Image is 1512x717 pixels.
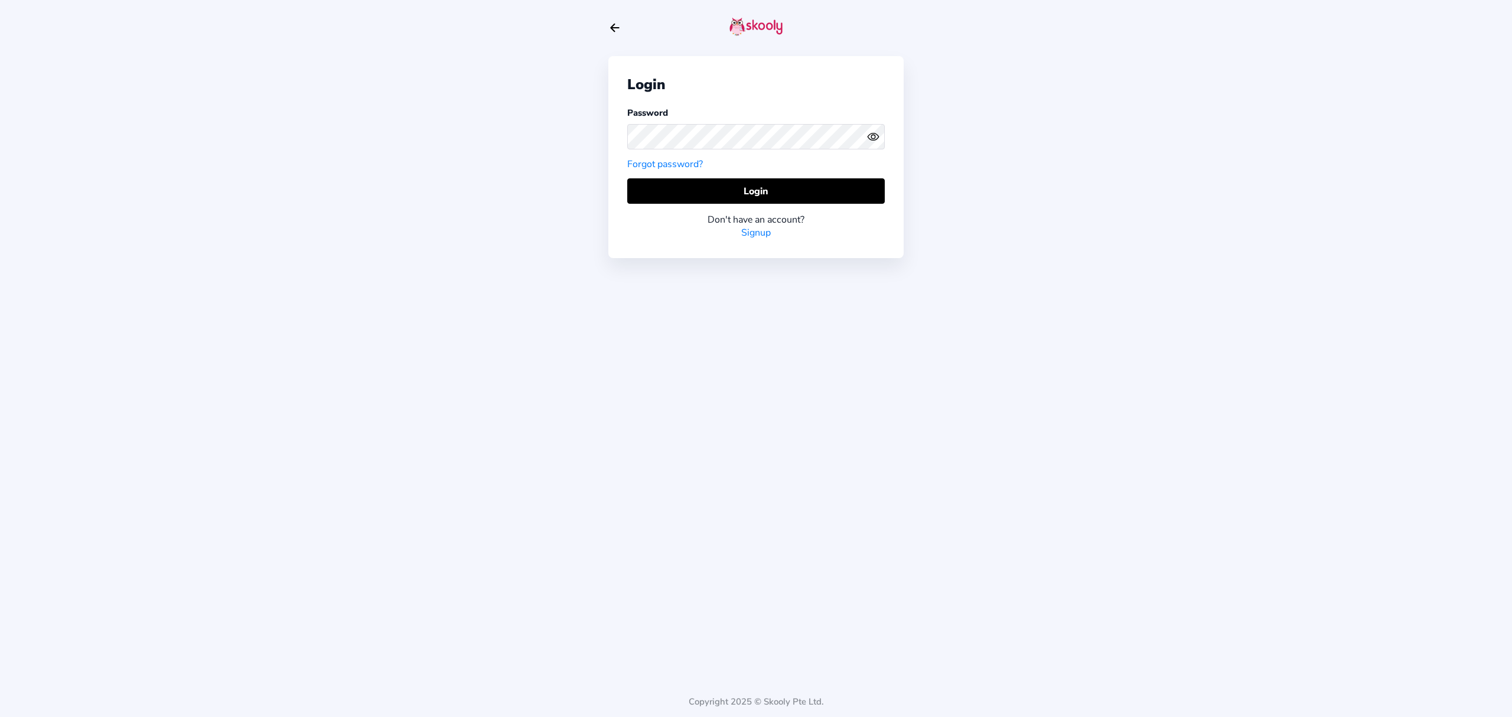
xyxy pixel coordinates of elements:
[741,226,771,239] a: Signup
[729,17,783,36] img: skooly-logo.png
[867,131,885,143] button: eye outlineeye off outline
[627,75,885,94] div: Login
[627,158,703,171] a: Forgot password?
[627,178,885,204] button: Login
[627,213,885,226] div: Don't have an account?
[867,131,879,143] ion-icon: eye outline
[608,21,621,34] button: arrow back outline
[627,107,668,119] label: Password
